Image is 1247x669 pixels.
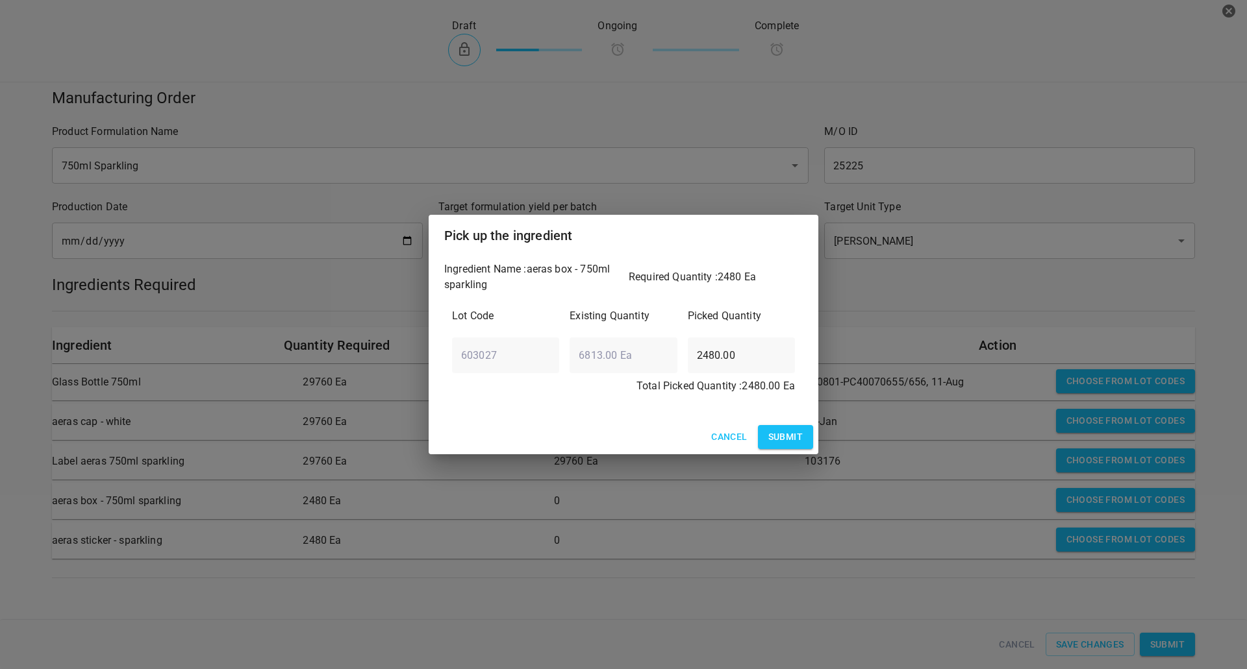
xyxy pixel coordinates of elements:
p: Lot Code [452,308,559,324]
button: Submit [758,425,813,449]
input: PickedUp Quantity [688,337,795,373]
p: Required Quantity : 2480 Ea [629,269,803,285]
span: Cancel [711,429,747,445]
button: Cancel [706,425,752,449]
p: Ingredient Name : aeras box - 750ml sparkling [444,262,618,293]
span: Submit [768,429,803,445]
h2: Pick up the ingredient [444,225,803,246]
p: Picked Quantity [688,308,795,324]
input: Lot Code [452,337,559,373]
p: Existing Quantity [570,308,677,324]
p: Total Picked Quantity : 2480.00 Ea [452,378,795,394]
input: Total Unit Value [570,337,677,373]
